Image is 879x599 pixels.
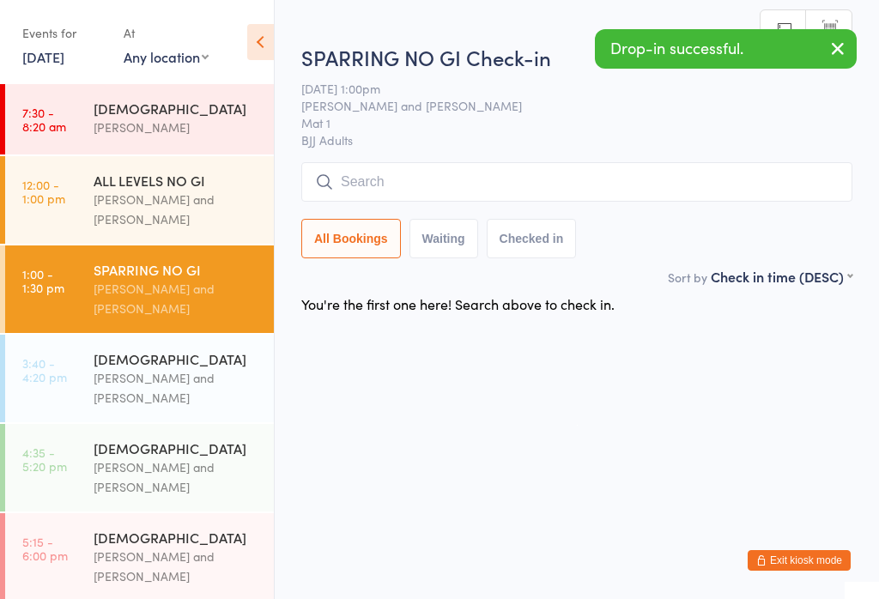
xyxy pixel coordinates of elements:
[5,335,274,422] a: 3:40 -4:20 pm[DEMOGRAPHIC_DATA][PERSON_NAME] and [PERSON_NAME]
[94,439,259,457] div: [DEMOGRAPHIC_DATA]
[94,171,259,190] div: ALL LEVELS NO GI
[94,368,259,408] div: [PERSON_NAME] and [PERSON_NAME]
[22,178,65,205] time: 12:00 - 1:00 pm
[5,245,274,333] a: 1:00 -1:30 pmSPARRING NO GI[PERSON_NAME] and [PERSON_NAME]
[5,84,274,154] a: 7:30 -8:20 am[DEMOGRAPHIC_DATA][PERSON_NAME]
[94,528,259,547] div: [DEMOGRAPHIC_DATA]
[22,535,68,562] time: 5:15 - 6:00 pm
[94,260,259,279] div: SPARRING NO GI
[409,219,478,258] button: Waiting
[595,29,857,69] div: Drop-in successful.
[5,424,274,511] a: 4:35 -5:20 pm[DEMOGRAPHIC_DATA][PERSON_NAME] and [PERSON_NAME]
[94,547,259,586] div: [PERSON_NAME] and [PERSON_NAME]
[94,190,259,229] div: [PERSON_NAME] and [PERSON_NAME]
[301,131,852,148] span: BJJ Adults
[301,219,401,258] button: All Bookings
[301,114,826,131] span: Mat 1
[301,97,826,114] span: [PERSON_NAME] and [PERSON_NAME]
[22,267,64,294] time: 1:00 - 1:30 pm
[668,269,707,286] label: Sort by
[5,156,274,244] a: 12:00 -1:00 pmALL LEVELS NO GI[PERSON_NAME] and [PERSON_NAME]
[124,19,209,47] div: At
[301,162,852,202] input: Search
[301,43,852,71] h2: SPARRING NO GI Check-in
[94,349,259,368] div: [DEMOGRAPHIC_DATA]
[748,550,851,571] button: Exit kiosk mode
[487,219,577,258] button: Checked in
[301,80,826,97] span: [DATE] 1:00pm
[22,47,64,66] a: [DATE]
[22,356,67,384] time: 3:40 - 4:20 pm
[94,279,259,318] div: [PERSON_NAME] and [PERSON_NAME]
[94,118,259,137] div: [PERSON_NAME]
[301,294,615,313] div: You're the first one here! Search above to check in.
[22,106,66,133] time: 7:30 - 8:20 am
[22,19,106,47] div: Events for
[22,445,67,473] time: 4:35 - 5:20 pm
[94,457,259,497] div: [PERSON_NAME] and [PERSON_NAME]
[94,99,259,118] div: [DEMOGRAPHIC_DATA]
[711,267,852,286] div: Check in time (DESC)
[124,47,209,66] div: Any location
